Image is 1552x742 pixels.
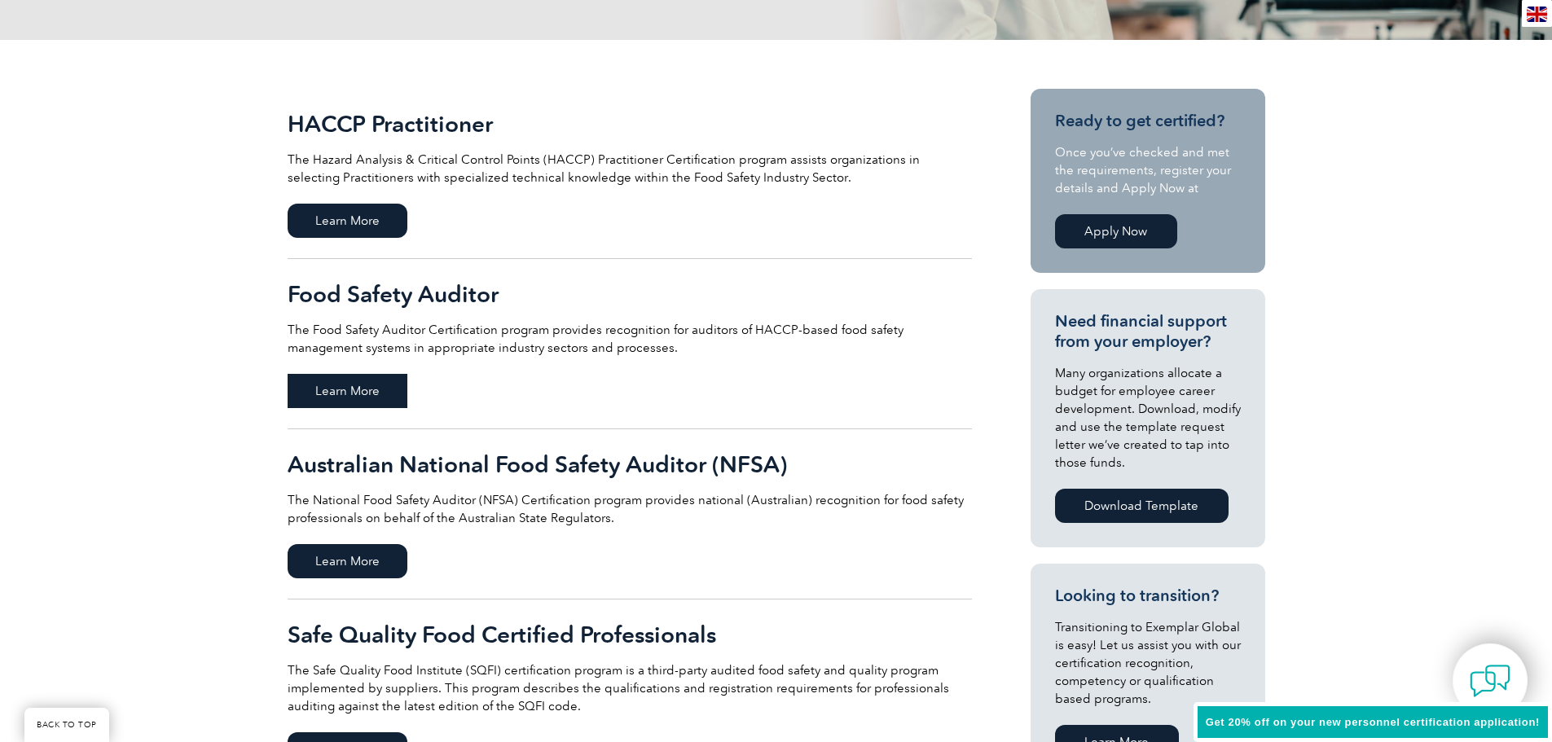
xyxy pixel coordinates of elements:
a: HACCP Practitioner The Hazard Analysis & Critical Control Points (HACCP) Practitioner Certificati... [288,89,972,259]
p: Many organizations allocate a budget for employee career development. Download, modify and use th... [1055,364,1241,472]
p: The Safe Quality Food Institute (SQFI) certification program is a third-party audited food safety... [288,661,972,715]
p: The National Food Safety Auditor (NFSA) Certification program provides national (Australian) reco... [288,491,972,527]
h3: Need financial support from your employer? [1055,311,1241,352]
p: Transitioning to Exemplar Global is easy! Let us assist you with our certification recognition, c... [1055,618,1241,708]
span: Get 20% off on your new personnel certification application! [1206,716,1540,728]
p: The Hazard Analysis & Critical Control Points (HACCP) Practitioner Certification program assists ... [288,151,972,187]
a: Food Safety Auditor The Food Safety Auditor Certification program provides recognition for audito... [288,259,972,429]
span: Learn More [288,374,407,408]
h2: Food Safety Auditor [288,281,972,307]
a: Download Template [1055,489,1229,523]
p: Once you’ve checked and met the requirements, register your details and Apply Now at [1055,143,1241,197]
img: en [1527,7,1547,22]
a: BACK TO TOP [24,708,109,742]
h2: Safe Quality Food Certified Professionals [288,621,972,648]
img: contact-chat.png [1470,661,1510,701]
h2: HACCP Practitioner [288,111,972,137]
h3: Looking to transition? [1055,586,1241,606]
h3: Ready to get certified? [1055,111,1241,131]
p: The Food Safety Auditor Certification program provides recognition for auditors of HACCP-based fo... [288,321,972,357]
a: Australian National Food Safety Auditor (NFSA) The National Food Safety Auditor (NFSA) Certificat... [288,429,972,599]
span: Learn More [288,544,407,578]
a: Apply Now [1055,214,1177,248]
span: Learn More [288,204,407,238]
h2: Australian National Food Safety Auditor (NFSA) [288,451,972,477]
